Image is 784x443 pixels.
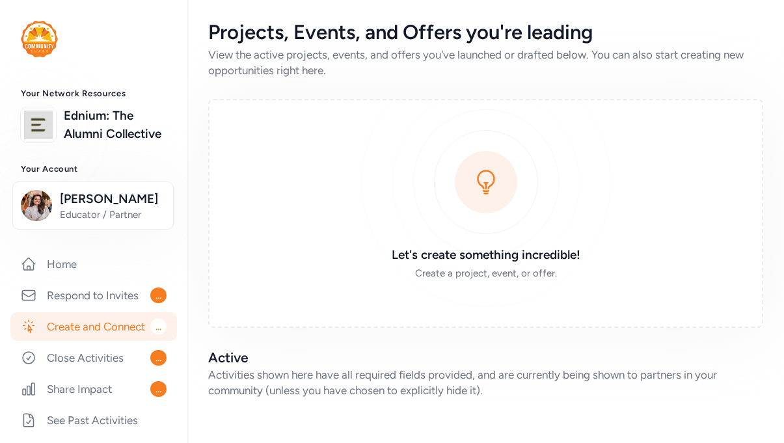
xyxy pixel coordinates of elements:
[10,312,177,341] a: Create and Connect...
[60,190,165,208] span: [PERSON_NAME]
[208,349,763,367] h2: Active
[10,375,177,403] a: Share Impact...
[208,47,763,78] div: View the active projects, events, and offers you've launched or drafted below. You can also start...
[21,164,167,174] h3: Your Account
[10,250,177,278] a: Home
[64,107,167,143] a: Ednium: The Alumni Collective
[60,208,165,221] span: Educator / Partner
[150,381,167,397] span: ...
[208,367,763,398] div: Activities shown here have all required fields provided, and are currently being shown to partner...
[21,21,58,57] img: logo
[12,181,174,230] button: [PERSON_NAME]Educator / Partner
[299,267,673,280] div: Create a project, event, or offer.
[21,88,167,99] h3: Your Network Resources
[10,343,177,372] a: Close Activities...
[150,319,167,334] span: ...
[150,288,167,303] span: ...
[10,406,177,435] a: See Past Activities
[150,350,167,366] span: ...
[10,281,177,310] a: Respond to Invites...
[208,21,763,44] div: Projects, Events, and Offers you're leading
[299,246,673,264] h3: Let's create something incredible!
[24,111,53,139] img: logo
